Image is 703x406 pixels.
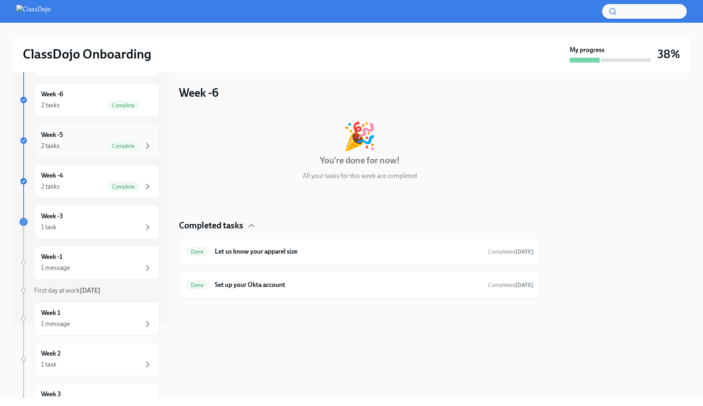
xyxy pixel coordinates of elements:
[41,141,60,150] div: 2 tasks
[41,308,60,317] h6: Week 1
[488,282,533,289] span: Completed
[20,342,159,376] a: Week 21 task
[41,360,57,369] div: 1 task
[320,154,400,167] h4: You're done for now!
[41,319,70,328] div: 1 message
[657,47,680,61] h3: 38%
[570,46,605,54] strong: My progress
[107,102,140,109] span: Complete
[41,101,60,110] div: 2 tasks
[41,130,63,139] h6: Week -5
[515,248,533,255] strong: [DATE]
[515,282,533,289] strong: [DATE]
[186,249,208,255] span: Done
[488,248,533,255] span: Completed
[41,263,70,272] div: 1 message
[107,184,140,190] span: Complete
[20,83,159,117] a: Week -62 tasksComplete
[179,85,218,100] h3: Week -6
[34,287,100,294] span: First day at work
[179,219,243,232] h4: Completed tasks
[41,90,63,99] h6: Week -6
[41,349,61,358] h6: Week 2
[41,390,61,399] h6: Week 3
[20,302,159,336] a: Week 11 message
[20,205,159,239] a: Week -31 task
[41,171,63,180] h6: Week -4
[215,247,482,256] h6: Let us know your apparel size
[41,182,60,191] div: 2 tasks
[20,286,159,295] a: First day at work[DATE]
[186,245,533,258] a: DoneLet us know your apparel sizeCompleted[DATE]
[186,278,533,291] a: DoneSet up your Okta accountCompleted[DATE]
[23,46,151,62] h2: ClassDojo Onboarding
[488,248,533,256] span: August 14th, 2025 20:21
[20,124,159,158] a: Week -52 tasksComplete
[41,252,62,261] h6: Week -1
[303,172,417,180] p: All your tasks for this week are completed
[20,245,159,280] a: Week -11 message
[186,282,208,288] span: Done
[20,164,159,198] a: Week -42 tasksComplete
[343,123,376,150] div: 🎉
[107,143,140,149] span: Complete
[80,287,100,294] strong: [DATE]
[16,5,51,18] img: ClassDojo
[488,281,533,289] span: August 14th, 2025 20:21
[179,219,540,232] div: Completed tasks
[41,223,57,232] div: 1 task
[215,280,482,289] h6: Set up your Okta account
[41,212,63,221] h6: Week -3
